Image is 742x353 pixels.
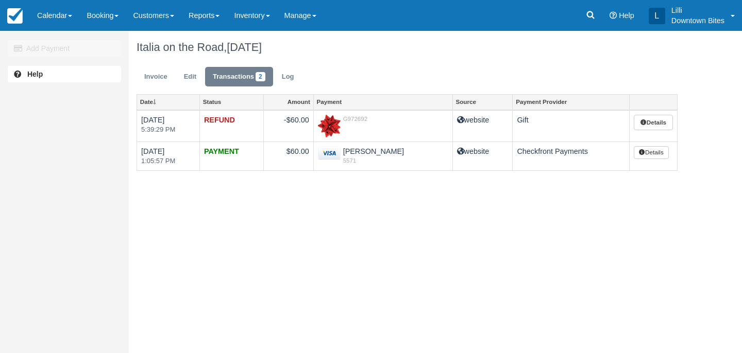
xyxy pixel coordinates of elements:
img: gift.png [318,115,341,137]
span: [DATE] [227,41,262,54]
p: Lilli [671,5,724,15]
em: 1:05:57 PM [141,156,195,166]
b: Help [27,70,43,78]
a: Help [8,66,121,82]
strong: REFUND [204,116,235,124]
a: Payment Provider [513,95,629,109]
a: Edit [176,67,204,87]
span: 2 [256,72,265,81]
em: 5571 [318,156,448,165]
button: Details [634,146,669,160]
span: Help [619,11,634,20]
a: Amount [264,95,313,109]
td: $60.00 [264,142,313,170]
td: -$60.00 [264,110,313,142]
a: Details [634,115,673,131]
div: L [649,8,665,24]
em: G972692 [318,115,448,123]
td: website [452,110,513,142]
a: Log [274,67,302,87]
strong: PAYMENT [204,147,239,155]
td: Gift [513,110,629,142]
a: Source [453,95,513,109]
td: [DATE] [137,142,200,170]
img: checkfront-main-nav-mini-logo.png [7,8,23,24]
p: Downtown Bites [671,15,724,26]
a: Date [137,95,199,109]
a: Status [200,95,263,109]
td: website [452,142,513,170]
a: Transactions2 [205,67,273,87]
em: 5:39:29 PM [141,125,195,135]
a: Invoice [137,67,175,87]
a: Payment [314,95,452,109]
td: [DATE] [137,110,200,142]
img: visa.png [318,146,341,160]
h1: Italia on the Road, [137,41,678,54]
i: Help [610,12,617,19]
td: [PERSON_NAME] [313,142,452,170]
td: Checkfront Payments [513,142,629,170]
